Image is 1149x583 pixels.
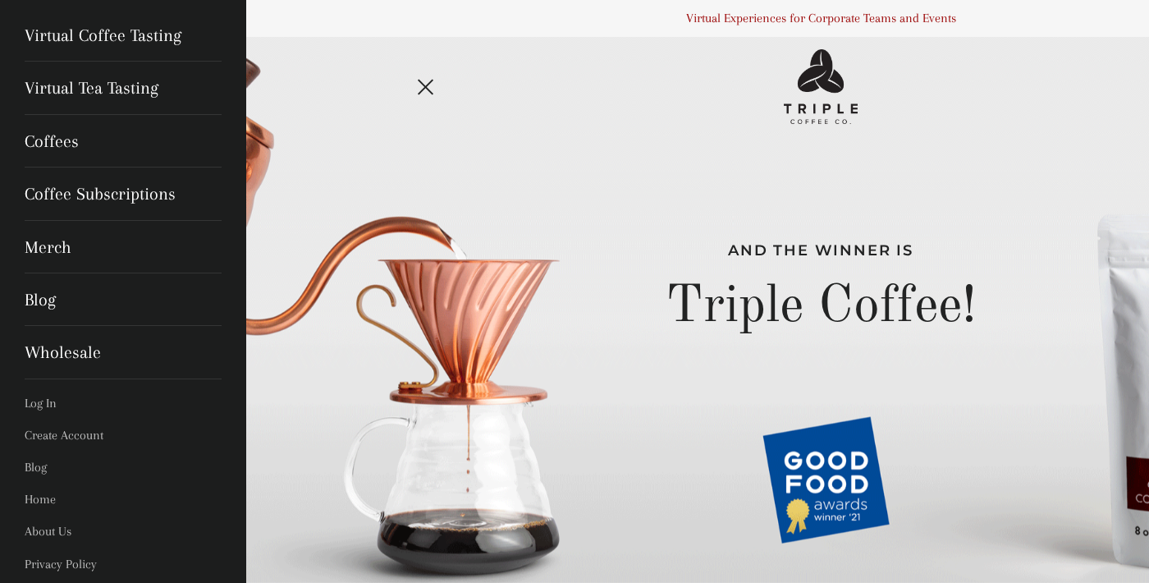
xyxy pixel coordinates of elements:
a: Coffees [12,115,234,168]
a: Privacy Policy [12,549,234,581]
a: Merch [12,221,234,273]
a: Create Account [12,420,234,452]
a: Coffee Subscriptions [12,168,234,220]
a: Virtual Coffee Tasting [12,9,234,62]
a: Wholesale [12,326,234,379]
a: Virtual Tea Tasting [12,62,234,114]
a: Log In [12,388,234,420]
img: Triple Coffee Co - Logo [784,49,858,124]
a: Blog [12,273,234,326]
a: Blog [12,452,234,484]
a: About Us [12,516,234,548]
a: Home [12,484,234,516]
